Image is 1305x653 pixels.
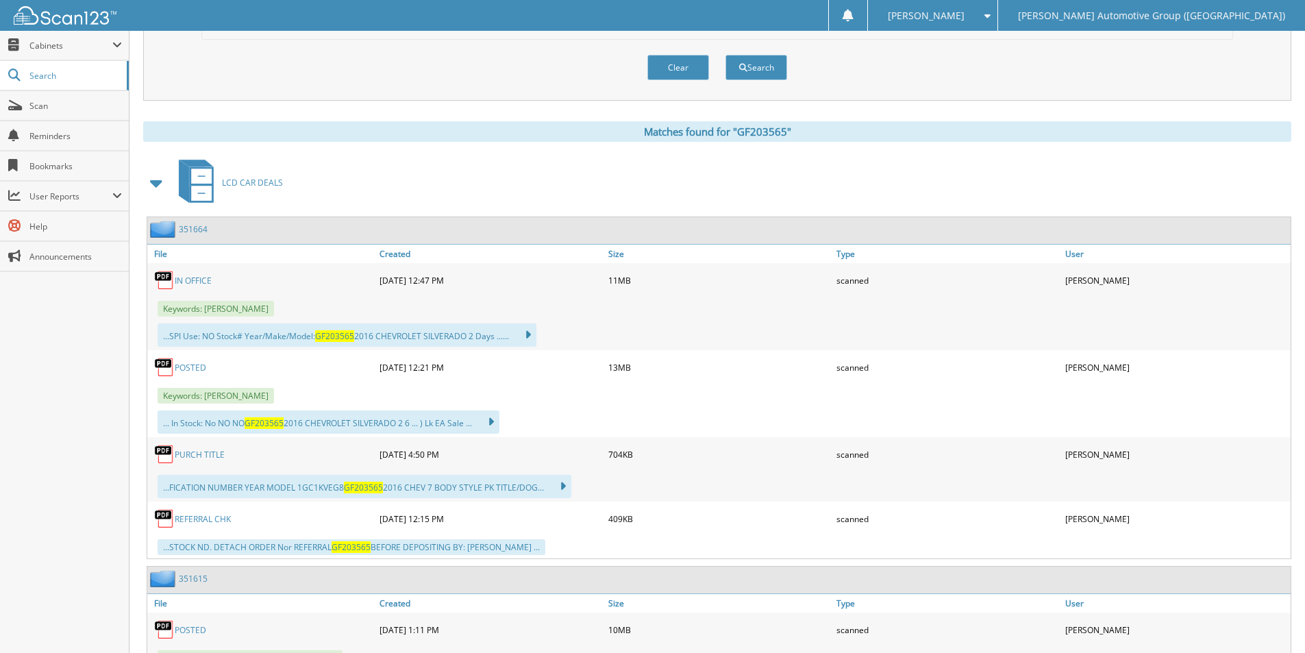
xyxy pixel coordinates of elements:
span: [PERSON_NAME] Automotive Group ([GEOGRAPHIC_DATA]) [1018,12,1285,20]
div: [PERSON_NAME] [1062,267,1291,294]
img: PDF.png [154,619,175,640]
span: User Reports [29,190,112,202]
span: Reminders [29,130,122,142]
a: REFERRAL CHK [175,513,231,525]
a: IN OFFICE [175,275,212,286]
a: File [147,245,376,263]
a: Type [833,245,1062,263]
a: PURCH TITLE [175,449,225,460]
div: scanned [833,616,1062,643]
span: LCD CAR DEALS [222,177,283,188]
div: [DATE] 12:47 PM [376,267,605,294]
a: POSTED [175,624,206,636]
img: folder2.png [150,570,179,587]
span: [PERSON_NAME] [888,12,965,20]
div: ... In Stock: No NO NO 2016 CHEVROLET SILVERADO 2 6 ... ) Lk EA Sale ... [158,410,499,434]
span: Keywords: [PERSON_NAME] [158,301,274,317]
iframe: Chat Widget [1236,587,1305,653]
div: [DATE] 12:21 PM [376,354,605,381]
img: PDF.png [154,444,175,465]
img: scan123-logo-white.svg [14,6,116,25]
div: scanned [833,354,1062,381]
div: 11MB [605,267,834,294]
a: 351664 [179,223,208,235]
div: ...SPI Use: NO Stock# Year/Make/Model: 2016 CHEVROLET SILVERADO 2 Days ...... [158,323,536,347]
span: Announcements [29,251,122,262]
span: Search [29,70,120,82]
img: folder2.png [150,221,179,238]
div: [PERSON_NAME] [1062,441,1291,468]
div: scanned [833,505,1062,532]
span: GF203565 [344,482,383,493]
a: POSTED [175,362,206,373]
span: GF203565 [315,330,354,342]
a: LCD CAR DEALS [171,156,283,210]
div: 13MB [605,354,834,381]
div: Matches found for "GF203565" [143,121,1291,142]
span: Scan [29,100,122,112]
div: 704KB [605,441,834,468]
img: PDF.png [154,270,175,291]
img: PDF.png [154,508,175,529]
div: [PERSON_NAME] [1062,616,1291,643]
div: scanned [833,267,1062,294]
a: User [1062,594,1291,613]
a: Size [605,245,834,263]
button: Search [725,55,787,80]
span: GF203565 [245,417,284,429]
a: File [147,594,376,613]
div: [PERSON_NAME] [1062,354,1291,381]
a: 351615 [179,573,208,584]
div: ...FICATION NUMBER YEAR MODEL 1GC1KVEG8 2016 CHEV 7 BODY STYLE PK TITLE/DOG... [158,475,571,498]
span: Help [29,221,122,232]
div: 409KB [605,505,834,532]
span: GF203565 [332,541,371,553]
div: scanned [833,441,1062,468]
a: Created [376,245,605,263]
span: Bookmarks [29,160,122,172]
span: Cabinets [29,40,112,51]
div: [DATE] 4:50 PM [376,441,605,468]
a: Size [605,594,834,613]
button: Clear [647,55,709,80]
span: Keywords: [PERSON_NAME] [158,388,274,404]
a: Created [376,594,605,613]
div: ...STOCK ND. DETACH ORDER Nor REFERRAL BEFORE DEPOSITING BY: [PERSON_NAME] ... [158,539,545,555]
div: [DATE] 1:11 PM [376,616,605,643]
div: [PERSON_NAME] [1062,505,1291,532]
a: User [1062,245,1291,263]
img: PDF.png [154,357,175,378]
div: [DATE] 12:15 PM [376,505,605,532]
div: 10MB [605,616,834,643]
a: Type [833,594,1062,613]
